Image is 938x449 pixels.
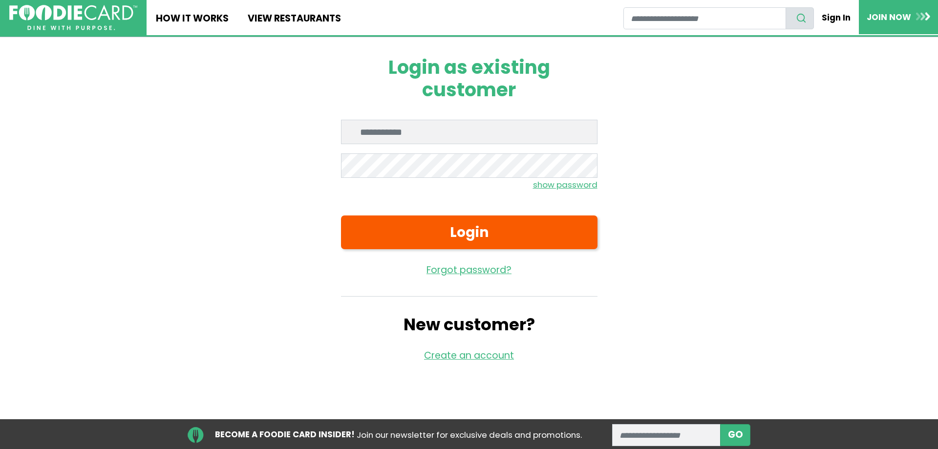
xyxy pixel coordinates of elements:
small: show password [533,179,597,191]
a: Sign In [814,7,859,28]
input: enter email address [612,424,721,446]
button: subscribe [720,424,750,446]
button: Login [341,215,597,249]
button: search [786,7,814,29]
img: FoodieCard; Eat, Drink, Save, Donate [9,5,137,31]
span: Join our newsletter for exclusive deals and promotions. [357,429,582,441]
input: restaurant search [623,7,786,29]
h1: Login as existing customer [341,56,597,101]
a: Create an account [424,349,514,362]
a: Forgot password? [341,263,597,278]
h2: New customer? [341,315,597,335]
strong: BECOME A FOODIE CARD INSIDER! [215,428,355,440]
